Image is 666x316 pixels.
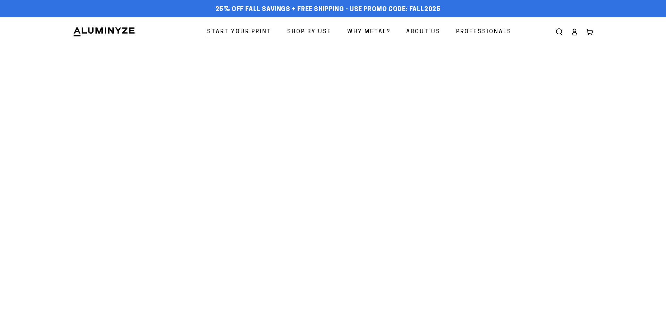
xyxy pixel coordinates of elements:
span: Why Metal? [347,27,391,37]
a: About Us [401,23,446,41]
summary: Search our site [552,24,567,40]
span: 25% off FALL Savings + Free Shipping - Use Promo Code: FALL2025 [215,6,441,14]
img: Aluminyze [73,27,135,37]
a: Professionals [451,23,517,41]
span: About Us [406,27,441,37]
a: Why Metal? [342,23,396,41]
a: Shop By Use [282,23,337,41]
a: Start Your Print [202,23,277,41]
span: Start Your Print [207,27,272,37]
span: Shop By Use [287,27,332,37]
span: Professionals [456,27,512,37]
